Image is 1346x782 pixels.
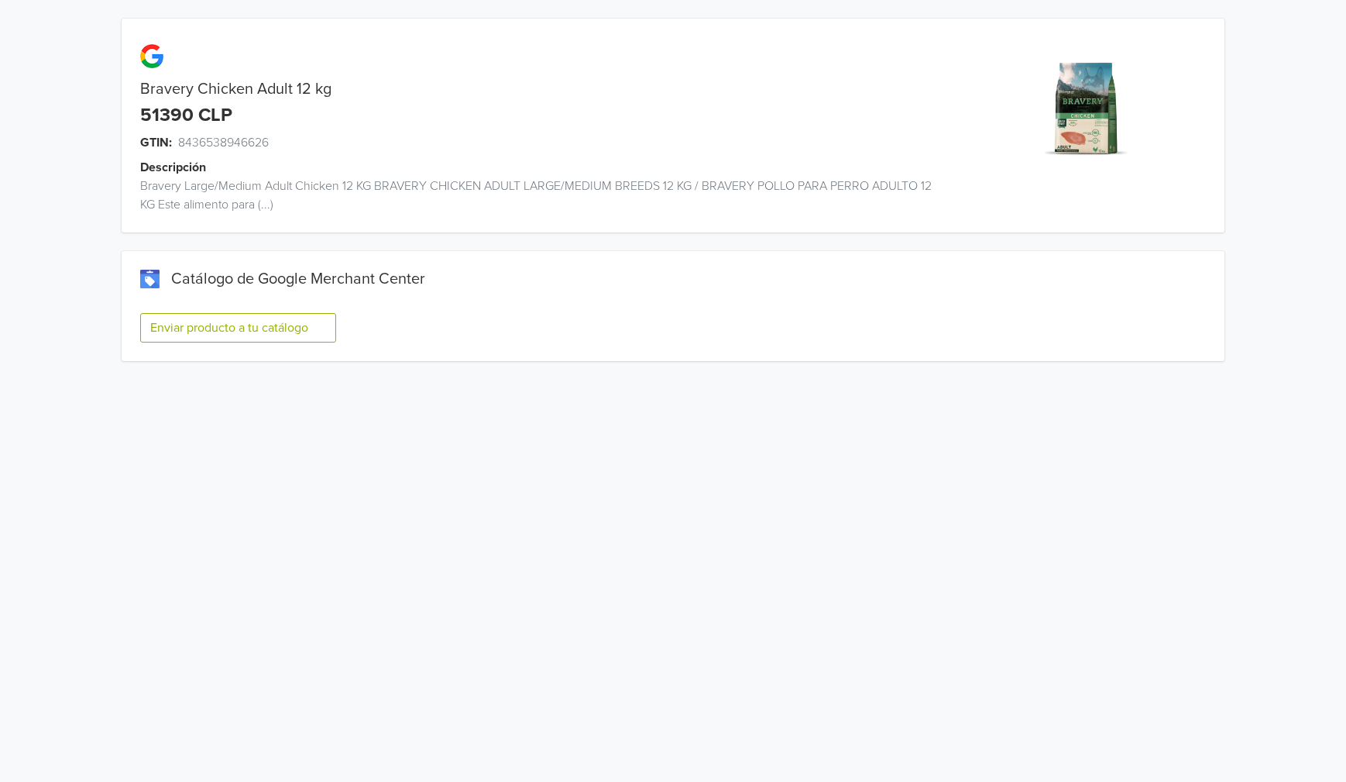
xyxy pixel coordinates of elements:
span: GTIN: [140,133,172,152]
img: product_image [1028,50,1145,167]
div: 51390 CLP [140,105,232,127]
button: Enviar producto a tu catálogo [140,313,336,343]
div: Descripción [140,158,967,177]
div: Catálogo de Google Merchant Center [140,270,1205,288]
div: Bravery Large/Medium Adult Chicken 12 KG BRAVERY CHICKEN ADULT LARGE/MEDIUM BREEDS 12 KG / BRAVER... [122,177,948,214]
div: Bravery Chicken Adult 12 kg [122,80,948,98]
span: 8436538946626 [178,133,269,152]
